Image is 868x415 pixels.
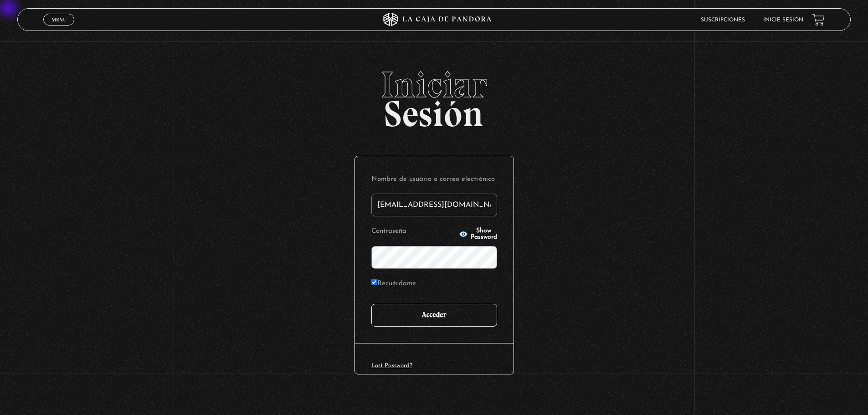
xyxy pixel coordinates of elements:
[371,304,497,327] input: Acceder
[371,225,456,239] label: Contraseña
[371,173,497,187] label: Nombre de usuario o correo electrónico
[763,17,803,23] a: Inicie sesión
[701,17,745,23] a: Suscripciones
[812,14,825,26] a: View your shopping cart
[17,67,851,103] span: Iniciar
[17,67,851,125] h2: Sesión
[371,277,416,291] label: Recuérdame
[459,228,497,241] button: Show Password
[51,17,67,22] span: Menu
[371,279,377,285] input: Recuérdame
[471,228,497,241] span: Show Password
[371,363,412,369] a: Lost Password?
[48,25,70,31] span: Cerrar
